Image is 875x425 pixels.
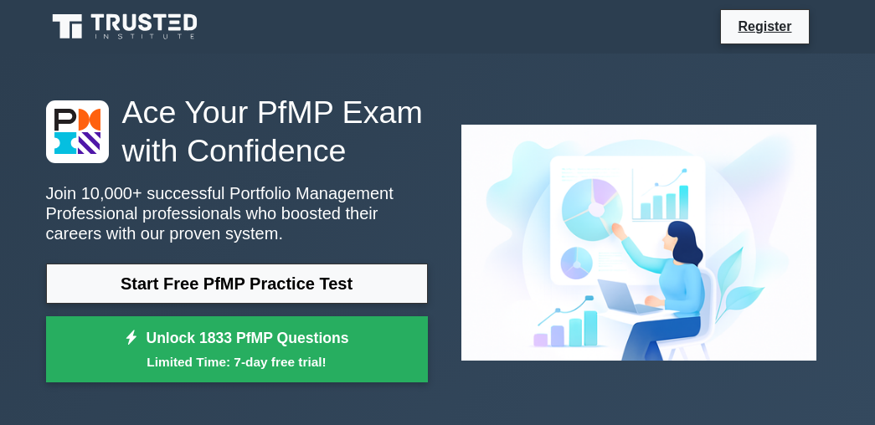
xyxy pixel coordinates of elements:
[46,183,428,243] p: Join 10,000+ successful Portfolio Management Professional professionals who boosted their careers...
[46,264,428,304] a: Start Free PfMP Practice Test
[67,352,407,371] small: Limited Time: 7-day free trial!
[728,16,801,37] a: Register
[46,316,428,383] a: Unlock 1833 PfMP QuestionsLimited Time: 7-day free trial!
[448,111,830,375] img: Portfolio Management Professional Preview
[46,94,428,169] h1: Ace Your PfMP Exam with Confidence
